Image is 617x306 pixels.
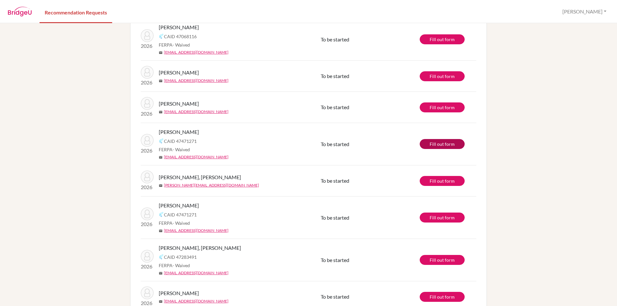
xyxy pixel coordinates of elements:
a: Fill out form [420,102,465,112]
span: mail [159,155,163,159]
span: [PERSON_NAME] [159,289,199,297]
p: 2026 [141,42,154,50]
p: 2026 [141,110,154,118]
p: 2026 [141,183,154,191]
a: Fill out form [420,139,465,149]
span: To be started [321,178,349,184]
span: - Waived [173,220,190,226]
span: FERPA [159,146,190,153]
button: [PERSON_NAME] [559,5,609,18]
a: [EMAIL_ADDRESS][DOMAIN_NAME] [164,154,228,160]
span: mail [159,79,163,83]
img: Hasbún Safie, Jorge [141,250,154,263]
p: 2026 [141,220,154,228]
span: [PERSON_NAME] [159,128,199,136]
span: To be started [321,73,349,79]
span: [PERSON_NAME] [159,202,199,209]
a: [EMAIL_ADDRESS][DOMAIN_NAME] [164,78,228,83]
img: Common App logo [159,34,164,39]
img: González Montes, Ariana [141,170,154,183]
a: Fill out form [420,176,465,186]
a: [EMAIL_ADDRESS][DOMAIN_NAME] [164,298,228,304]
span: mail [159,184,163,188]
span: To be started [321,36,349,42]
span: mail [159,229,163,233]
img: Serarols Suárez, Javier [141,97,154,110]
p: 2026 [141,263,154,270]
span: mail [159,51,163,55]
span: To be started [321,257,349,263]
span: [PERSON_NAME], [PERSON_NAME] [159,244,241,252]
img: Common App logo [159,254,164,259]
span: [PERSON_NAME] [159,100,199,108]
span: CAID 47068116 [164,33,197,40]
a: Recommendation Requests [40,1,112,23]
span: To be started [321,104,349,110]
img: Gutiérrez Cicchelli, Valentina [141,207,154,220]
img: BridgeU logo [8,7,32,16]
span: CAID 47471271 [164,211,197,218]
img: Common App logo [159,138,164,144]
a: Fill out form [420,71,465,81]
span: mail [159,300,163,303]
img: Common App logo [159,212,164,217]
a: [EMAIL_ADDRESS][DOMAIN_NAME] [164,49,228,55]
a: [EMAIL_ADDRESS][DOMAIN_NAME] [164,228,228,233]
span: - Waived [173,42,190,48]
img: Gutiérrez Cicchelli, Valentina [141,134,154,147]
span: CAID 47471271 [164,138,197,144]
span: [PERSON_NAME] [159,69,199,76]
a: [EMAIL_ADDRESS][DOMAIN_NAME] [164,109,228,115]
span: FERPA [159,41,190,48]
p: 2026 [141,79,154,86]
span: To be started [321,214,349,221]
a: Fill out form [420,292,465,302]
span: FERPA [159,262,190,269]
a: [PERSON_NAME][EMAIL_ADDRESS][DOMAIN_NAME] [164,182,259,188]
span: mail [159,110,163,114]
span: - Waived [173,263,190,268]
a: Fill out form [420,213,465,223]
p: 2026 [141,147,154,154]
span: FERPA [159,220,190,226]
span: To be started [321,141,349,147]
img: Serarols Suárez, Javier [141,66,154,79]
span: mail [159,271,163,275]
a: Fill out form [420,34,465,44]
span: To be started [321,293,349,300]
a: Fill out form [420,255,465,265]
span: - Waived [173,147,190,152]
span: [PERSON_NAME], [PERSON_NAME] [159,173,241,181]
img: Bonilla Andino, Valeria [141,286,154,299]
a: [EMAIL_ADDRESS][DOMAIN_NAME] [164,270,228,276]
img: Santamaria Vargas, Daniela [141,29,154,42]
span: CAID 47283491 [164,254,197,260]
span: [PERSON_NAME] [159,23,199,31]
